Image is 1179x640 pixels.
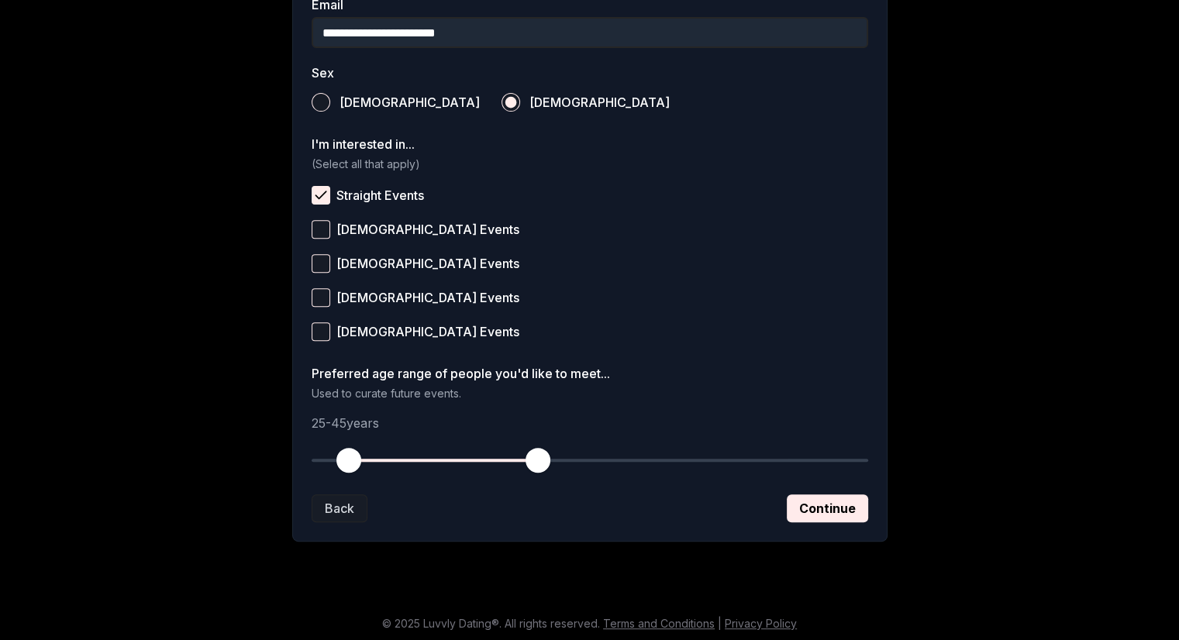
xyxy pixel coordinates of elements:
[718,617,722,630] span: |
[336,291,519,304] span: [DEMOGRAPHIC_DATA] Events
[340,96,480,108] span: [DEMOGRAPHIC_DATA]
[312,254,330,273] button: [DEMOGRAPHIC_DATA] Events
[502,93,520,112] button: [DEMOGRAPHIC_DATA]
[312,322,330,341] button: [DEMOGRAPHIC_DATA] Events
[312,138,868,150] label: I'm interested in...
[336,257,519,270] span: [DEMOGRAPHIC_DATA] Events
[312,367,868,380] label: Preferred age range of people you'd like to meet...
[312,186,330,205] button: Straight Events
[312,386,868,401] p: Used to curate future events.
[787,494,868,522] button: Continue
[312,220,330,239] button: [DEMOGRAPHIC_DATA] Events
[312,494,367,522] button: Back
[312,93,330,112] button: [DEMOGRAPHIC_DATA]
[312,67,868,79] label: Sex
[336,189,424,201] span: Straight Events
[336,325,519,338] span: [DEMOGRAPHIC_DATA] Events
[529,96,670,108] span: [DEMOGRAPHIC_DATA]
[336,223,519,236] span: [DEMOGRAPHIC_DATA] Events
[312,288,330,307] button: [DEMOGRAPHIC_DATA] Events
[603,617,715,630] a: Terms and Conditions
[312,414,868,432] p: 25 - 45 years
[725,617,797,630] a: Privacy Policy
[312,157,868,172] p: (Select all that apply)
